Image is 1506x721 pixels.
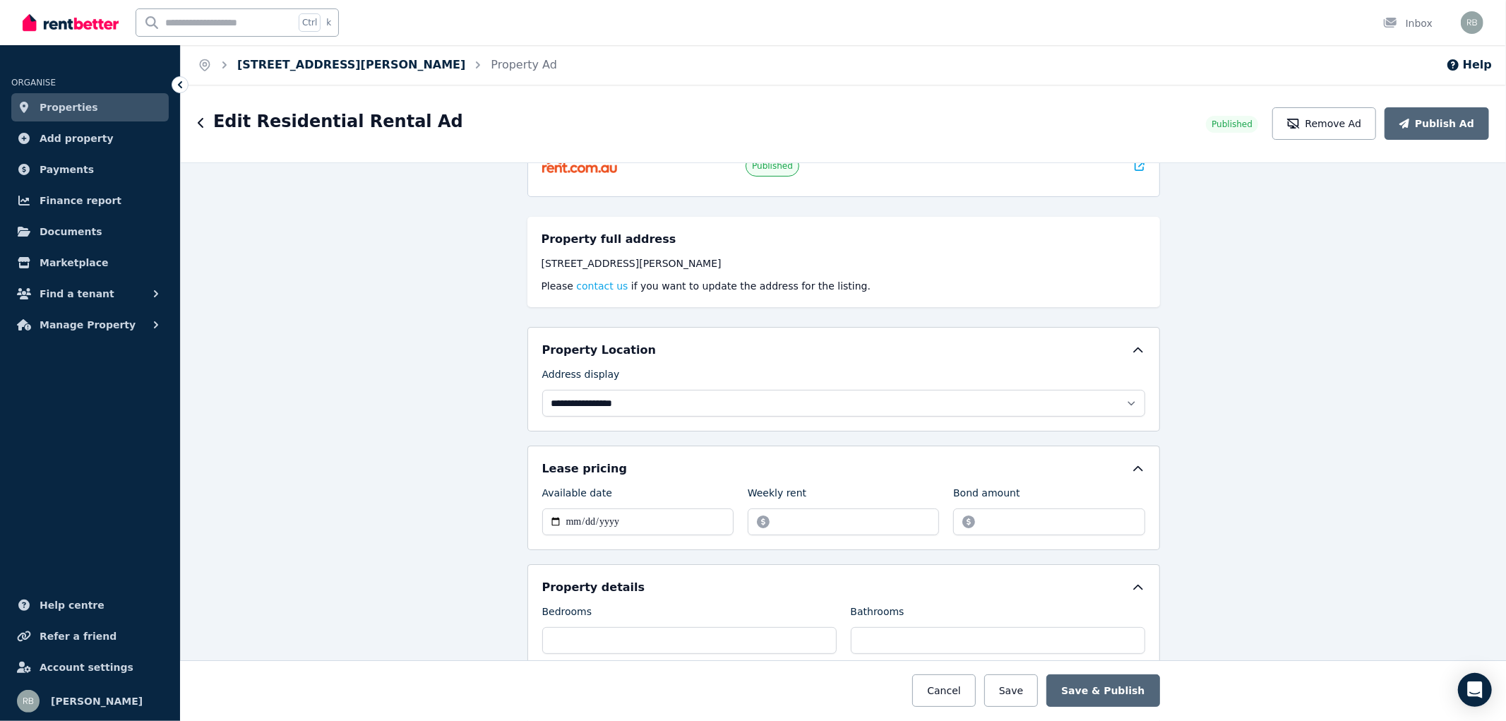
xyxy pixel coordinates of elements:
a: Add property [11,124,169,153]
span: Help centre [40,597,104,614]
img: RentBetter [23,12,119,33]
button: Help [1446,56,1492,73]
span: Marketplace [40,254,108,271]
button: Save [984,674,1038,707]
span: ORGANISE [11,78,56,88]
nav: Breadcrumb [181,45,574,85]
span: Refer a friend [40,628,116,645]
h5: Property full address [542,231,676,248]
button: Find a tenant [11,280,169,308]
span: Finance report [40,192,121,209]
label: Address display [542,367,620,387]
a: Refer a friend [11,622,169,650]
button: contact us [576,279,628,293]
span: Ctrl [299,13,321,32]
a: Property Ad [491,58,557,71]
a: Documents [11,218,169,246]
span: Find a tenant [40,285,114,302]
span: [PERSON_NAME] [51,693,143,710]
a: [STREET_ADDRESS][PERSON_NAME] [237,58,465,71]
button: Remove Ad [1272,107,1376,140]
p: Please if you want to update the address for the listing. [542,279,1146,293]
span: Manage Property [40,316,136,333]
span: k [326,17,331,28]
label: Weekly rent [748,486,806,506]
img: Ravi Beniwal [1461,11,1483,34]
img: Rent.com.au [542,159,618,173]
span: Account settings [40,659,133,676]
span: Properties [40,99,98,116]
span: Published [1212,119,1253,130]
button: Save & Publish [1046,674,1159,707]
label: Bond amount [953,486,1020,506]
label: Available date [542,486,612,506]
label: Bedrooms [542,604,592,624]
div: [STREET_ADDRESS][PERSON_NAME] [542,256,1146,270]
a: Properties [11,93,169,121]
h5: Property Location [542,342,656,359]
a: Finance report [11,186,169,215]
button: Cancel [912,674,975,707]
div: Open Intercom Messenger [1458,673,1492,707]
a: Marketplace [11,249,169,277]
span: Published [752,160,793,172]
button: Publish Ad [1385,107,1489,140]
a: Account settings [11,653,169,681]
button: Manage Property [11,311,169,339]
h1: Edit Residential Rental Ad [213,110,463,133]
a: Payments [11,155,169,184]
span: Payments [40,161,94,178]
label: Bathrooms [851,604,904,624]
span: Add property [40,130,114,147]
h5: Lease pricing [542,460,627,477]
a: Help centre [11,591,169,619]
img: Ravi Beniwal [17,690,40,713]
span: Documents [40,223,102,240]
div: Inbox [1383,16,1433,30]
h5: Property details [542,579,645,596]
